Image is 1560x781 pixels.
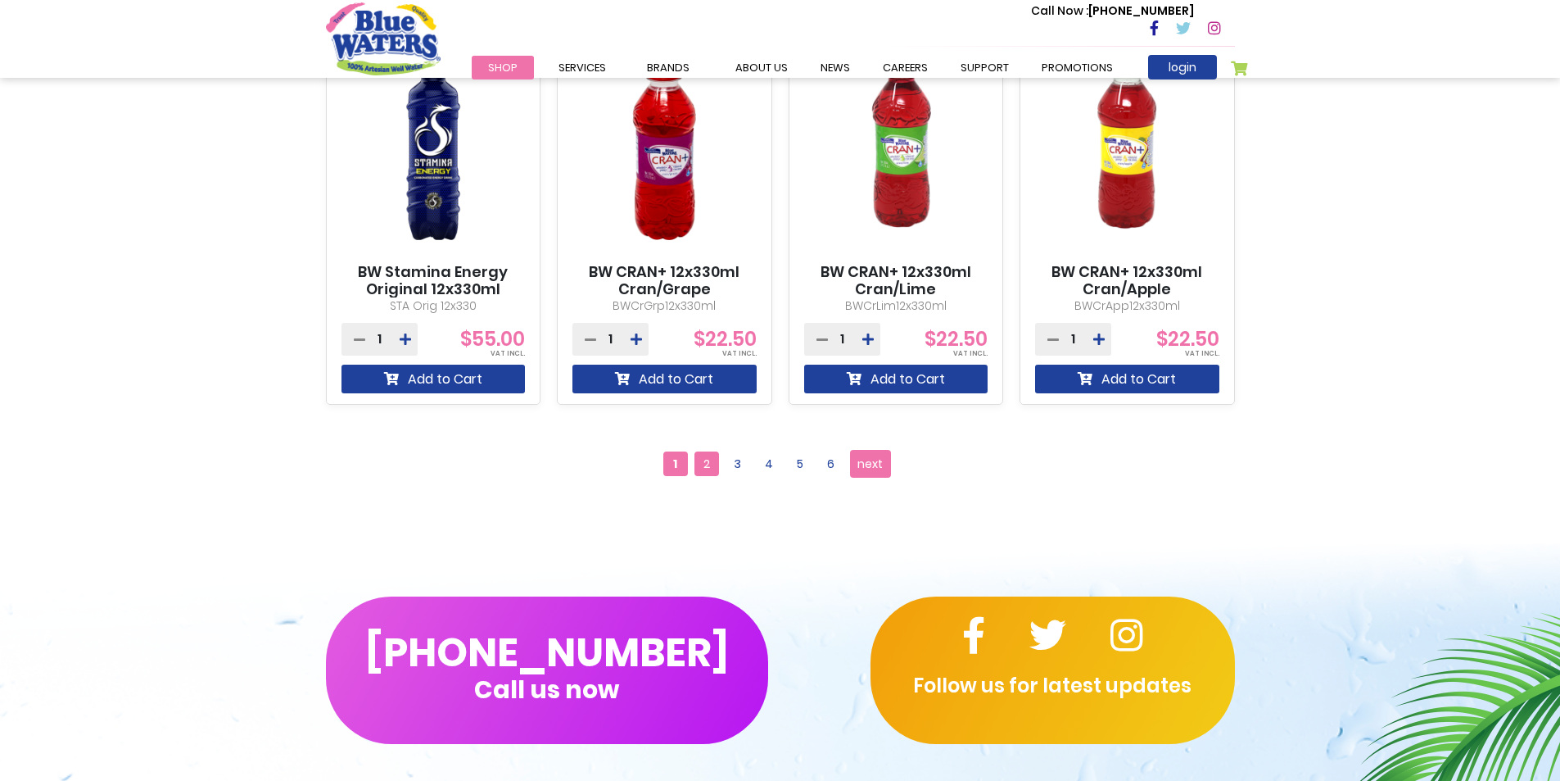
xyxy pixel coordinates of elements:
[719,56,804,79] a: about us
[341,365,526,393] button: Add to Cart
[694,325,757,352] span: $22.50
[1156,325,1219,352] span: $22.50
[326,2,441,75] a: store logo
[819,452,843,476] a: 6
[663,452,688,476] span: 1
[1031,2,1088,19] span: Call Now :
[1035,297,1219,315] p: BWCrApp12x330ml
[572,33,757,263] img: BW CRAN+ 12x330ml Cran/Grape
[788,452,812,476] a: 5
[925,325,988,352] span: $22.50
[857,452,883,476] span: next
[694,452,719,476] a: 2
[1148,55,1217,79] a: login
[804,33,988,263] img: BW CRAN+ 12x330ml Cran/Lime
[326,597,768,744] button: [PHONE_NUMBER]Call us now
[1035,263,1219,298] a: BW CRAN+ 12x330ml Cran/Apple
[850,450,891,478] a: next
[944,56,1025,79] a: support
[558,60,606,75] span: Services
[1035,33,1219,263] img: BW CRAN+ 12x330ml Cran/Apple
[804,365,988,393] button: Add to Cart
[726,452,750,476] a: 3
[474,685,619,694] span: Call us now
[804,297,988,315] p: BWCrLim12x330ml
[572,365,757,393] button: Add to Cart
[572,263,757,298] a: BW CRAN+ 12x330ml Cran/Grape
[757,452,781,476] a: 4
[1031,2,1194,20] p: [PHONE_NUMBER]
[488,60,518,75] span: Shop
[1025,56,1129,79] a: Promotions
[460,325,525,352] span: $55.00
[866,56,944,79] a: careers
[647,60,690,75] span: Brands
[572,297,757,315] p: BWCrGrp12x330ml
[870,671,1235,701] p: Follow us for latest updates
[341,33,526,263] img: BW Stamina Energy Original 12x330ml
[1035,365,1219,393] button: Add to Cart
[341,263,526,298] a: BW Stamina Energy Original 12x330ml
[804,263,988,298] a: BW CRAN+ 12x330ml Cran/Lime
[804,56,866,79] a: News
[341,297,526,315] p: STA Orig 12x330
